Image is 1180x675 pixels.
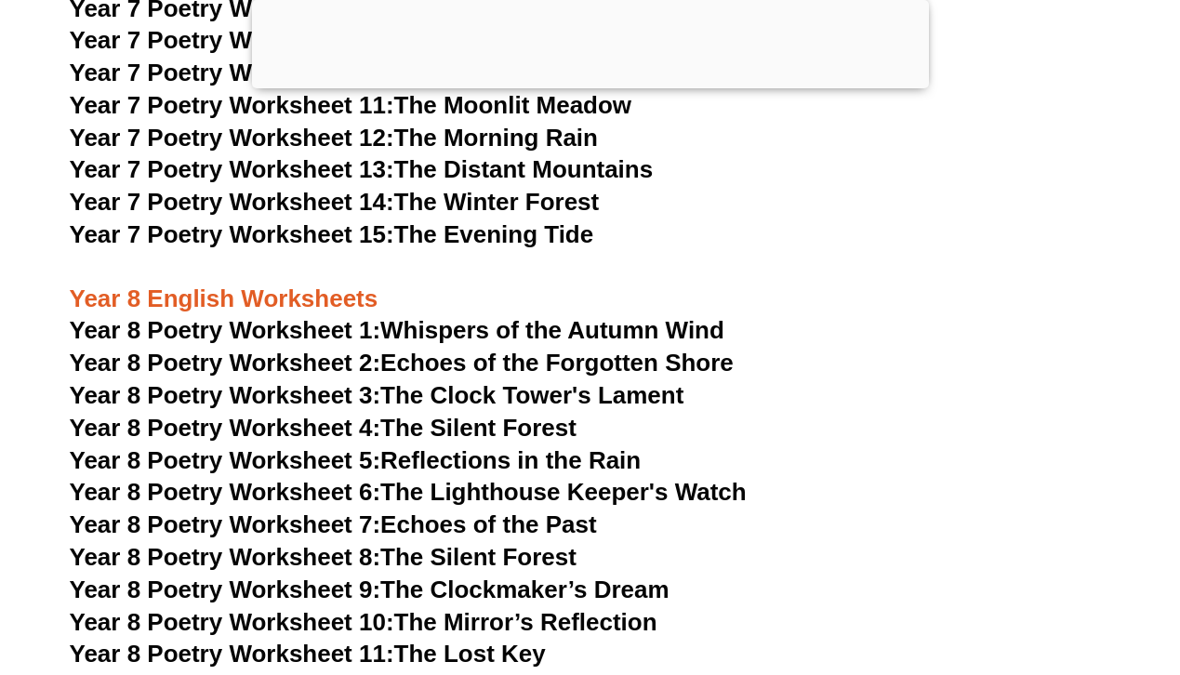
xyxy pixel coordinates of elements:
[70,59,593,86] a: Year 7 Poetry Worksheet 10:The Old Oak Tree
[70,188,600,216] a: Year 7 Poetry Worksheet 14:The Winter Forest
[70,478,381,506] span: Year 8 Poetry Worksheet 6:
[70,316,724,344] a: Year 8 Poetry Worksheet 1:Whispers of the Autumn Wind
[70,252,1111,315] h3: Year 8 English Worksheets
[70,349,381,377] span: Year 8 Poetry Worksheet 2:
[70,381,381,409] span: Year 8 Poetry Worksheet 3:
[70,155,654,183] a: Year 7 Poetry Worksheet 13:The Distant Mountains
[70,640,394,668] span: Year 8 Poetry Worksheet 11:
[70,26,633,54] a: Year 7 Poetry Worksheet 9:Echoes in the Canyon
[70,510,597,538] a: Year 8 Poetry Worksheet 7:Echoes of the Past
[70,124,598,152] a: Year 7 Poetry Worksheet 12:The Morning Rain
[70,349,734,377] a: Year 8 Poetry Worksheet 2:Echoes of the Forgotten Shore
[70,91,632,119] a: Year 7 Poetry Worksheet 11:The Moonlit Meadow
[70,91,394,119] span: Year 7 Poetry Worksheet 11:
[70,543,381,571] span: Year 8 Poetry Worksheet 8:
[70,446,642,474] a: Year 8 Poetry Worksheet 5:Reflections in the Rain
[70,188,394,216] span: Year 7 Poetry Worksheet 14:
[70,26,381,54] span: Year 7 Poetry Worksheet 9:
[70,155,394,183] span: Year 7 Poetry Worksheet 13:
[70,220,594,248] a: Year 7 Poetry Worksheet 15:The Evening Tide
[70,608,657,636] a: Year 8 Poetry Worksheet 10:The Mirror’s Reflection
[70,640,546,668] a: Year 8 Poetry Worksheet 11:The Lost Key
[861,465,1180,675] iframe: Chat Widget
[70,510,381,538] span: Year 8 Poetry Worksheet 7:
[70,478,747,506] a: Year 8 Poetry Worksheet 6:The Lighthouse Keeper's Watch
[70,414,577,442] a: Year 8 Poetry Worksheet 4:The Silent Forest
[70,220,394,248] span: Year 7 Poetry Worksheet 15:
[70,543,577,571] a: Year 8 Poetry Worksheet 8:The Silent Forest
[70,608,394,636] span: Year 8 Poetry Worksheet 10:
[70,576,670,603] a: Year 8 Poetry Worksheet 9:The Clockmaker’s Dream
[70,446,381,474] span: Year 8 Poetry Worksheet 5:
[70,124,394,152] span: Year 7 Poetry Worksheet 12:
[70,59,394,86] span: Year 7 Poetry Worksheet 10:
[70,576,381,603] span: Year 8 Poetry Worksheet 9:
[70,381,684,409] a: Year 8 Poetry Worksheet 3:The Clock Tower's Lament
[70,414,381,442] span: Year 8 Poetry Worksheet 4:
[70,316,381,344] span: Year 8 Poetry Worksheet 1:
